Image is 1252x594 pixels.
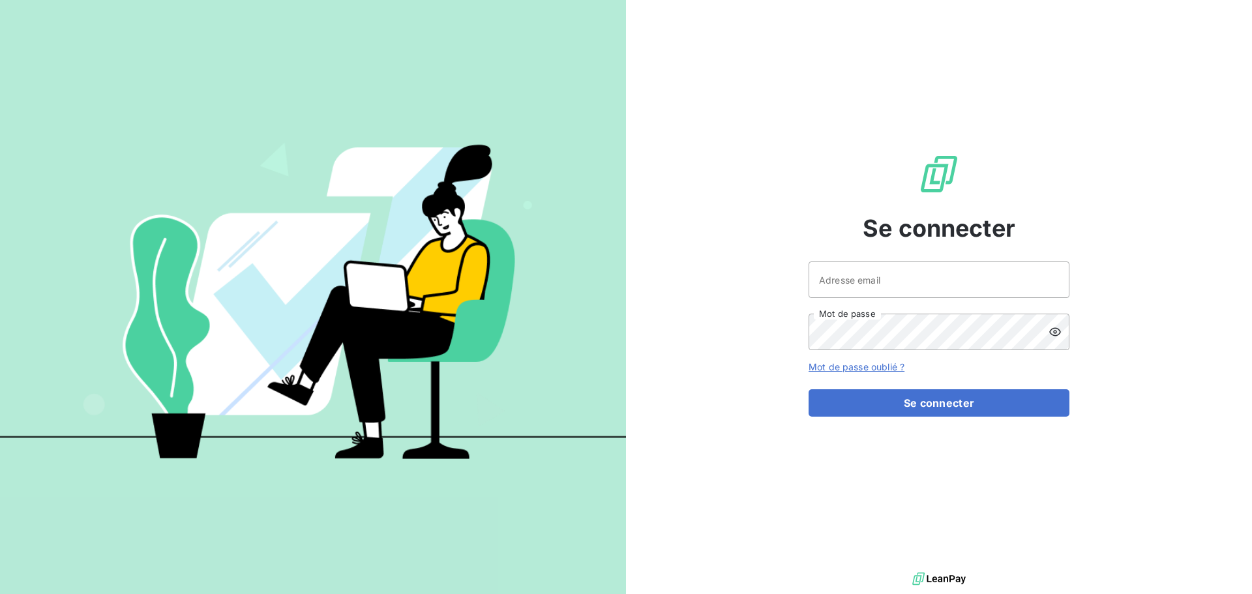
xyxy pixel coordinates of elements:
span: Se connecter [863,211,1015,246]
a: Mot de passe oublié ? [809,361,904,372]
img: Logo LeanPay [918,153,960,195]
input: placeholder [809,261,1069,298]
button: Se connecter [809,389,1069,417]
img: logo [912,569,966,589]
